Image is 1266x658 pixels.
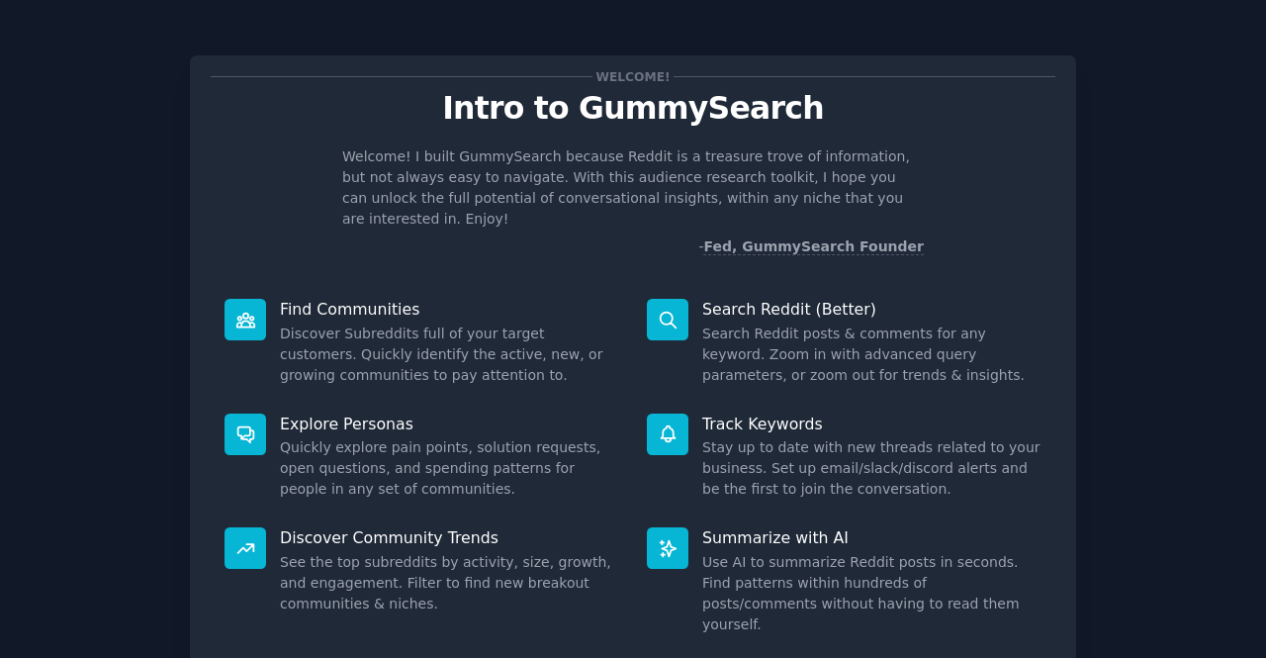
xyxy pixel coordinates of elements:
p: Track Keywords [702,414,1041,434]
span: Welcome! [592,66,674,87]
dd: See the top subreddits by activity, size, growth, and engagement. Filter to find new breakout com... [280,552,619,614]
p: Intro to GummySearch [211,91,1055,126]
dd: Quickly explore pain points, solution requests, open questions, and spending patterns for people ... [280,437,619,500]
p: Search Reddit (Better) [702,299,1041,320]
a: Fed, GummySearch Founder [703,238,924,255]
p: Find Communities [280,299,619,320]
div: - [698,236,924,257]
p: Discover Community Trends [280,527,619,548]
dd: Use AI to summarize Reddit posts in seconds. Find patterns within hundreds of posts/comments with... [702,552,1041,635]
p: Welcome! I built GummySearch because Reddit is a treasure trove of information, but not always ea... [342,146,924,230]
dd: Discover Subreddits full of your target customers. Quickly identify the active, new, or growing c... [280,324,619,386]
dd: Search Reddit posts & comments for any keyword. Zoom in with advanced query parameters, or zoom o... [702,324,1041,386]
dd: Stay up to date with new threads related to your business. Set up email/slack/discord alerts and ... [702,437,1041,500]
p: Summarize with AI [702,527,1041,548]
p: Explore Personas [280,414,619,434]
